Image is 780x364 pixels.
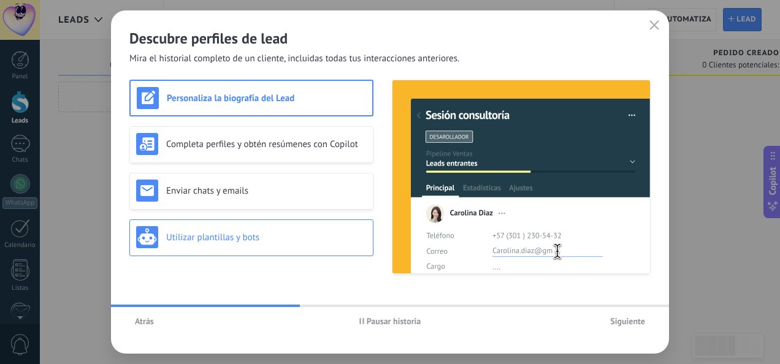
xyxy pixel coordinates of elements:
h3: Utilizar plantillas y bots [166,232,367,243]
button: Siguiente [605,312,651,330]
span: Pausar historia [367,317,421,325]
h3: Enviar chats y emails [166,185,367,197]
button: Pausar historia [354,312,427,330]
h3: Completa perfiles y obtén resúmenes con Copilot [166,138,367,150]
span: Siguiente [610,317,645,325]
span: Mira el historial completo de un cliente, incluidas todas tus interacciones anteriores. [129,53,459,65]
span: Atrás [135,317,154,325]
h2: Descubre perfiles de lead [129,29,651,48]
button: Atrás [129,312,159,330]
h3: Personaliza la biografía del Lead [167,93,366,104]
